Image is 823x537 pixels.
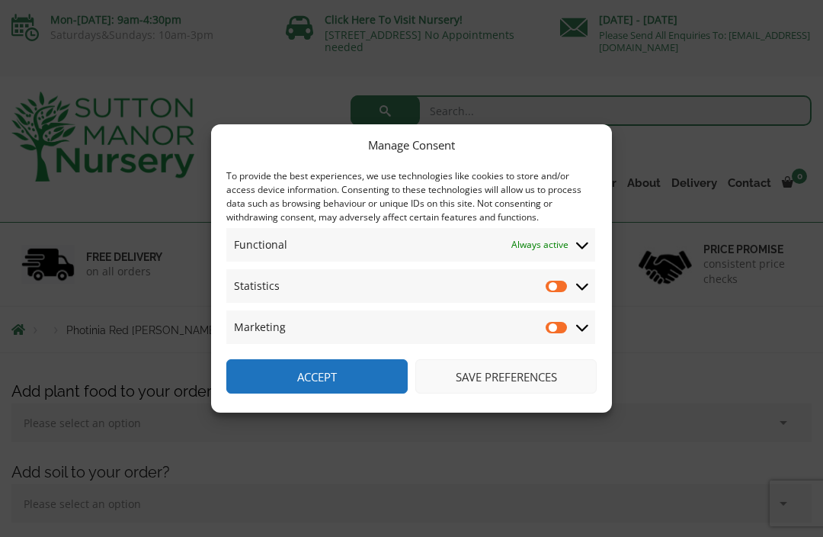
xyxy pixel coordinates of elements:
span: Always active [511,236,568,254]
summary: Marketing [226,310,595,344]
span: Functional [234,236,287,254]
button: Accept [226,359,408,394]
button: Save preferences [415,359,597,394]
summary: Statistics [226,269,595,303]
span: Marketing [234,318,286,336]
summary: Functional Always active [226,228,595,262]
div: Manage Consent [368,136,455,154]
div: To provide the best experiences, we use technologies like cookies to store and/or access device i... [226,169,595,224]
span: Statistics [234,277,280,295]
